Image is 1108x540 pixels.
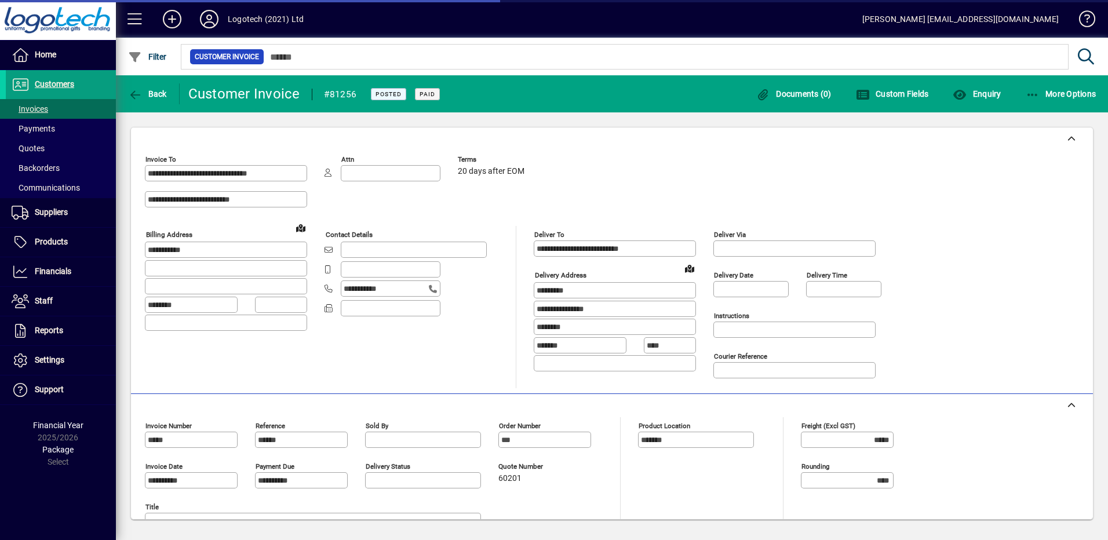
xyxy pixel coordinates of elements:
a: Knowledge Base [1070,2,1094,40]
a: Support [6,375,116,404]
a: Staff [6,287,116,316]
button: Filter [125,46,170,67]
a: Home [6,41,116,70]
span: Suppliers [35,207,68,217]
span: 20 days after EOM [458,167,524,176]
mat-label: Attn [341,155,354,163]
a: Quotes [6,138,116,158]
span: Reports [35,326,63,335]
span: Custom Fields [856,89,929,98]
button: Custom Fields [853,83,932,104]
span: More Options [1026,89,1096,98]
span: Staff [35,296,53,305]
a: Settings [6,346,116,375]
div: Logotech (2021) Ltd [228,10,304,28]
mat-label: Instructions [714,312,749,320]
mat-label: Order number [499,422,541,430]
span: Quote number [498,463,568,470]
span: Back [128,89,167,98]
mat-label: Invoice date [145,462,183,470]
mat-label: Invoice To [145,155,176,163]
span: Products [35,237,68,246]
span: 60201 [498,474,522,483]
mat-label: Sold by [366,422,388,430]
mat-label: Product location [639,422,690,430]
span: Documents (0) [756,89,832,98]
span: Financial Year [33,421,83,430]
a: Payments [6,119,116,138]
mat-label: Courier Reference [714,352,767,360]
a: Products [6,228,116,257]
span: Customers [35,79,74,89]
span: Enquiry [953,89,1001,98]
span: Terms [458,156,527,163]
button: Documents (0) [753,83,834,104]
a: Reports [6,316,116,345]
mat-label: Title [145,503,159,511]
a: Invoices [6,99,116,119]
button: Enquiry [950,83,1004,104]
span: Invoices [12,104,48,114]
span: Paid [420,90,435,98]
mat-label: Deliver via [714,231,746,239]
mat-label: Rounding [801,462,829,470]
span: Filter [128,52,167,61]
div: #81256 [324,85,357,104]
span: Settings [35,355,64,364]
span: Communications [12,183,80,192]
button: Profile [191,9,228,30]
span: Financials [35,267,71,276]
a: Financials [6,257,116,286]
mat-label: Delivery time [807,271,847,279]
mat-label: Delivery date [714,271,753,279]
mat-label: Invoice number [145,422,192,430]
a: View on map [680,259,699,278]
mat-label: Reference [256,422,285,430]
span: Posted [376,90,402,98]
mat-label: Delivery status [366,462,410,470]
button: Back [125,83,170,104]
mat-label: Payment due [256,462,294,470]
a: Communications [6,178,116,198]
span: Package [42,445,74,454]
div: Customer Invoice [188,85,300,103]
button: More Options [1023,83,1099,104]
span: Home [35,50,56,59]
a: View on map [291,218,310,237]
mat-label: Freight (excl GST) [801,422,855,430]
a: Suppliers [6,198,116,227]
span: Backorders [12,163,60,173]
a: Backorders [6,158,116,178]
button: Add [154,9,191,30]
app-page-header-button: Back [116,83,180,104]
span: Payments [12,124,55,133]
span: Quotes [12,144,45,153]
div: [PERSON_NAME] [EMAIL_ADDRESS][DOMAIN_NAME] [862,10,1059,28]
span: Customer Invoice [195,51,259,63]
span: Support [35,385,64,394]
mat-label: Deliver To [534,231,564,239]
